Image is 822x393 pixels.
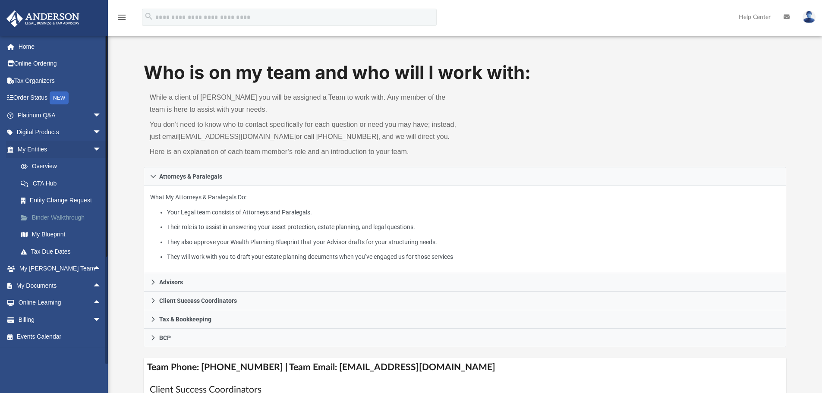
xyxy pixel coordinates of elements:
[150,119,459,143] p: You don’t need to know who to contact specifically for each question or need you may have; instea...
[93,260,110,278] span: arrow_drop_up
[6,38,114,55] a: Home
[6,141,114,158] a: My Entitiesarrow_drop_down
[12,243,114,260] a: Tax Due Dates
[93,294,110,312] span: arrow_drop_up
[93,107,110,124] span: arrow_drop_down
[159,173,222,179] span: Attorneys & Paralegals
[144,310,787,329] a: Tax & Bookkeeping
[6,72,114,89] a: Tax Organizers
[6,260,110,277] a: My [PERSON_NAME] Teamarrow_drop_up
[159,298,237,304] span: Client Success Coordinators
[12,175,114,192] a: CTA Hub
[144,329,787,347] a: BCP
[6,124,114,141] a: Digital Productsarrow_drop_down
[6,107,114,124] a: Platinum Q&Aarrow_drop_down
[150,192,780,262] p: What My Attorneys & Paralegals Do:
[167,237,780,248] li: They also approve your Wealth Planning Blueprint that your Advisor drafts for your structuring ne...
[159,279,183,285] span: Advisors
[93,124,110,141] span: arrow_drop_down
[6,311,114,328] a: Billingarrow_drop_down
[159,316,211,322] span: Tax & Bookkeeping
[93,277,110,295] span: arrow_drop_up
[144,186,787,274] div: Attorneys & Paralegals
[6,89,114,107] a: Order StatusNEW
[50,91,69,104] div: NEW
[144,12,154,21] i: search
[6,328,114,346] a: Events Calendar
[12,192,114,209] a: Entity Change Request
[6,277,110,294] a: My Documentsarrow_drop_up
[144,358,787,377] h4: Team Phone: [PHONE_NUMBER] | Team Email: [EMAIL_ADDRESS][DOMAIN_NAME]
[167,222,780,233] li: Their role is to assist in answering your asset protection, estate planning, and legal questions.
[150,91,459,116] p: While a client of [PERSON_NAME] you will be assigned a Team to work with. Any member of the team ...
[4,10,82,27] img: Anderson Advisors Platinum Portal
[93,141,110,158] span: arrow_drop_down
[144,167,787,186] a: Attorneys & Paralegals
[150,146,459,158] p: Here is an explanation of each team member’s role and an introduction to your team.
[179,133,296,140] a: [EMAIL_ADDRESS][DOMAIN_NAME]
[117,16,127,22] a: menu
[93,311,110,329] span: arrow_drop_down
[117,12,127,22] i: menu
[159,335,171,341] span: BCP
[144,273,787,292] a: Advisors
[144,292,787,310] a: Client Success Coordinators
[6,294,110,311] a: Online Learningarrow_drop_up
[12,226,110,243] a: My Blueprint
[167,207,780,218] li: Your Legal team consists of Attorneys and Paralegals.
[6,55,114,72] a: Online Ordering
[803,11,816,23] img: User Pic
[12,158,114,175] a: Overview
[12,209,114,226] a: Binder Walkthrough
[167,252,780,262] li: They will work with you to draft your estate planning documents when you’ve engaged us for those ...
[144,60,787,85] h1: Who is on my team and who will I work with:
